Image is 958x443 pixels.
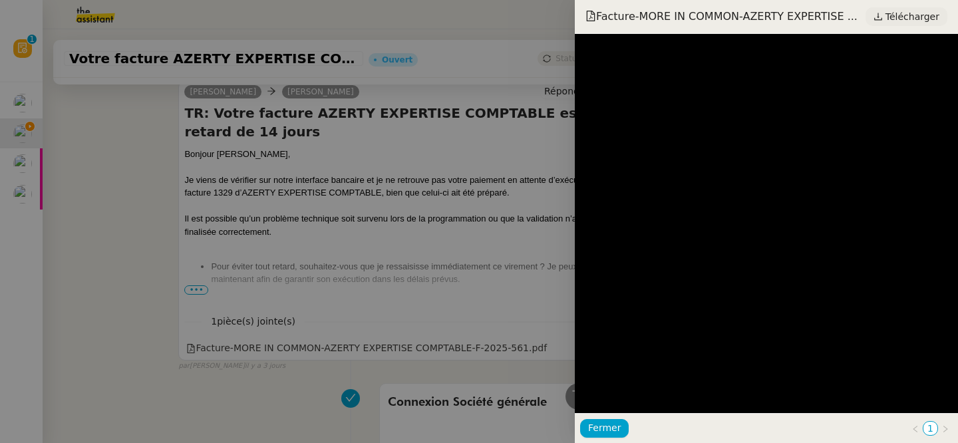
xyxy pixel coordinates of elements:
[923,422,937,435] a: 1
[585,9,858,24] span: Facture-MORE IN COMMON-AZERTY EXPERTISE ...
[588,420,621,436] span: Fermer
[885,8,939,25] span: Télécharger
[908,421,923,436] button: Page précédente
[866,7,947,26] a: Télécharger
[580,419,629,438] button: Fermer
[923,421,938,436] li: 1
[938,421,953,436] button: Page suivante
